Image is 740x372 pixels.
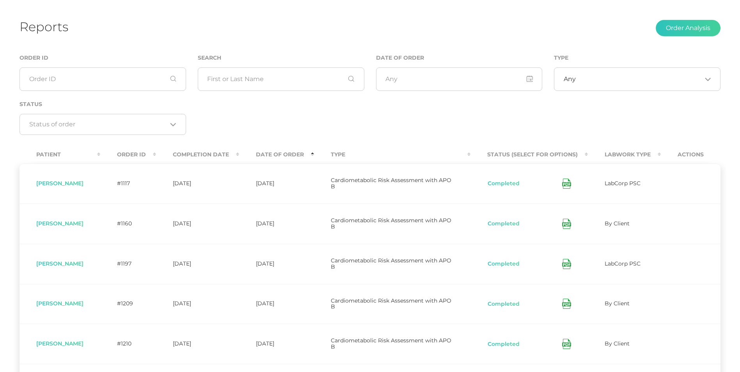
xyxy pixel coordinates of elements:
[36,340,83,347] span: [PERSON_NAME]
[36,300,83,307] span: [PERSON_NAME]
[487,180,520,188] button: Completed
[331,337,451,350] span: Cardiometabolic Risk Assessment with APO B
[564,75,576,83] span: Any
[198,55,221,61] label: Search
[20,101,42,108] label: Status
[239,146,314,163] th: Date Of Order : activate to sort column descending
[20,146,100,163] th: Patient : activate to sort column ascending
[376,67,543,91] input: Any
[239,163,314,204] td: [DATE]
[487,260,520,268] button: Completed
[605,260,641,267] span: LabCorp PSC
[29,120,167,128] input: Search for option
[156,163,239,204] td: [DATE]
[331,217,451,230] span: Cardiometabolic Risk Assessment with APO B
[376,55,424,61] label: Date of Order
[239,284,314,324] td: [DATE]
[576,75,702,83] input: Search for option
[20,67,186,91] input: Order ID
[661,146,720,163] th: Actions
[36,220,83,227] span: [PERSON_NAME]
[331,257,451,270] span: Cardiometabolic Risk Assessment with APO B
[100,204,156,244] td: #1160
[156,244,239,284] td: [DATE]
[100,146,156,163] th: Order ID : activate to sort column ascending
[100,244,156,284] td: #1197
[198,67,364,91] input: First or Last Name
[487,220,520,228] button: Completed
[36,260,83,267] span: [PERSON_NAME]
[605,220,630,227] span: By Client
[156,146,239,163] th: Completion Date : activate to sort column ascending
[487,300,520,308] button: Completed
[554,55,568,61] label: Type
[588,146,661,163] th: Labwork Type : activate to sort column ascending
[156,204,239,244] td: [DATE]
[100,324,156,364] td: #1210
[239,244,314,284] td: [DATE]
[487,340,520,348] button: Completed
[605,340,630,347] span: By Client
[156,324,239,364] td: [DATE]
[239,204,314,244] td: [DATE]
[331,177,451,190] span: Cardiometabolic Risk Assessment with APO B
[36,180,83,187] span: [PERSON_NAME]
[605,180,641,187] span: LabCorp PSC
[20,19,68,34] h1: Reports
[20,55,48,61] label: Order ID
[605,300,630,307] span: By Client
[554,67,720,91] div: Search for option
[100,163,156,204] td: #1117
[331,297,451,310] span: Cardiometabolic Risk Assessment with APO B
[314,146,470,163] th: Type : activate to sort column ascending
[656,20,720,36] button: Order Analysis
[239,324,314,364] td: [DATE]
[470,146,588,163] th: Status (Select for Options) : activate to sort column ascending
[100,284,156,324] td: #1209
[156,284,239,324] td: [DATE]
[20,114,186,135] div: Search for option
